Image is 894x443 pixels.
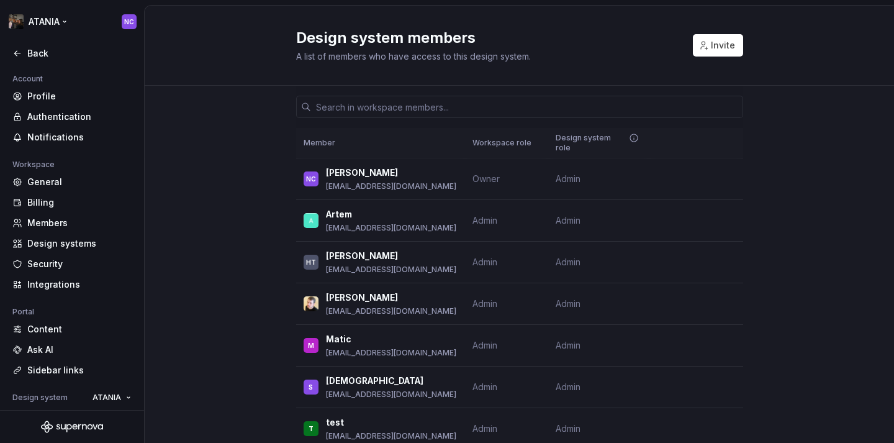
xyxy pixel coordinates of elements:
[41,421,103,433] svg: Supernova Logo
[27,176,132,188] div: General
[27,196,132,209] div: Billing
[693,34,743,57] button: Invite
[472,215,497,226] span: Admin
[326,291,398,304] p: [PERSON_NAME]
[309,422,314,435] div: T
[7,213,137,233] a: Members
[309,381,313,393] div: S
[27,111,132,123] div: Authentication
[472,173,500,184] span: Owner
[27,237,132,250] div: Design systems
[296,51,531,62] span: A list of members who have access to this design system.
[7,43,137,63] a: Back
[27,344,132,356] div: Ask AI
[7,319,137,339] a: Content
[7,86,137,106] a: Profile
[326,390,456,400] p: [EMAIL_ADDRESS][DOMAIN_NAME]
[556,339,580,352] span: Admin
[326,375,423,387] p: [DEMOGRAPHIC_DATA]
[326,250,398,262] p: [PERSON_NAME]
[27,47,132,60] div: Back
[472,423,497,434] span: Admin
[7,360,137,380] a: Sidebar links
[472,298,497,309] span: Admin
[27,90,132,103] div: Profile
[326,348,456,358] p: [EMAIL_ADDRESS][DOMAIN_NAME]
[326,431,456,441] p: [EMAIL_ADDRESS][DOMAIN_NAME]
[27,364,132,377] div: Sidebar links
[7,304,39,319] div: Portal
[472,340,497,350] span: Admin
[308,339,314,352] div: M
[556,173,580,185] span: Admin
[556,256,580,268] span: Admin
[472,381,497,392] span: Admin
[7,193,137,212] a: Billing
[9,14,24,29] img: 6406f678-1b55-468d-98ac-69dd53595fce.png
[7,71,48,86] div: Account
[296,28,678,48] h2: Design system members
[7,157,60,172] div: Workspace
[556,214,580,227] span: Admin
[7,172,137,192] a: General
[304,213,318,228] img: Artem
[296,128,465,158] th: Member
[306,173,316,185] div: NC
[326,416,344,429] p: test
[326,306,456,316] p: [EMAIL_ADDRESS][DOMAIN_NAME]
[711,39,735,52] span: Invite
[326,333,351,345] p: Matic
[326,181,456,191] p: [EMAIL_ADDRESS][DOMAIN_NAME]
[556,133,641,153] div: Design system role
[27,131,132,144] div: Notifications
[304,296,318,311] img: Jan Poisl
[326,265,456,275] p: [EMAIL_ADDRESS][DOMAIN_NAME]
[7,127,137,147] a: Notifications
[306,256,316,268] div: HT
[556,381,580,393] span: Admin
[7,107,137,127] a: Authentication
[93,393,121,403] span: ATANIA
[27,278,132,291] div: Integrations
[124,17,134,27] div: NC
[27,217,132,229] div: Members
[7,405,137,425] a: General
[465,128,548,158] th: Workspace role
[7,234,137,253] a: Design systems
[311,96,743,118] input: Search in workspace members...
[7,340,137,360] a: Ask AI
[7,275,137,295] a: Integrations
[326,223,456,233] p: [EMAIL_ADDRESS][DOMAIN_NAME]
[472,257,497,267] span: Admin
[27,323,132,336] div: Content
[7,254,137,274] a: Security
[2,8,142,35] button: ATANIANC
[7,390,73,405] div: Design system
[326,208,352,221] p: Artem
[556,298,580,310] span: Admin
[27,409,132,421] div: General
[27,258,132,270] div: Security
[29,16,60,28] div: ATANIA
[326,167,398,179] p: [PERSON_NAME]
[556,422,580,435] span: Admin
